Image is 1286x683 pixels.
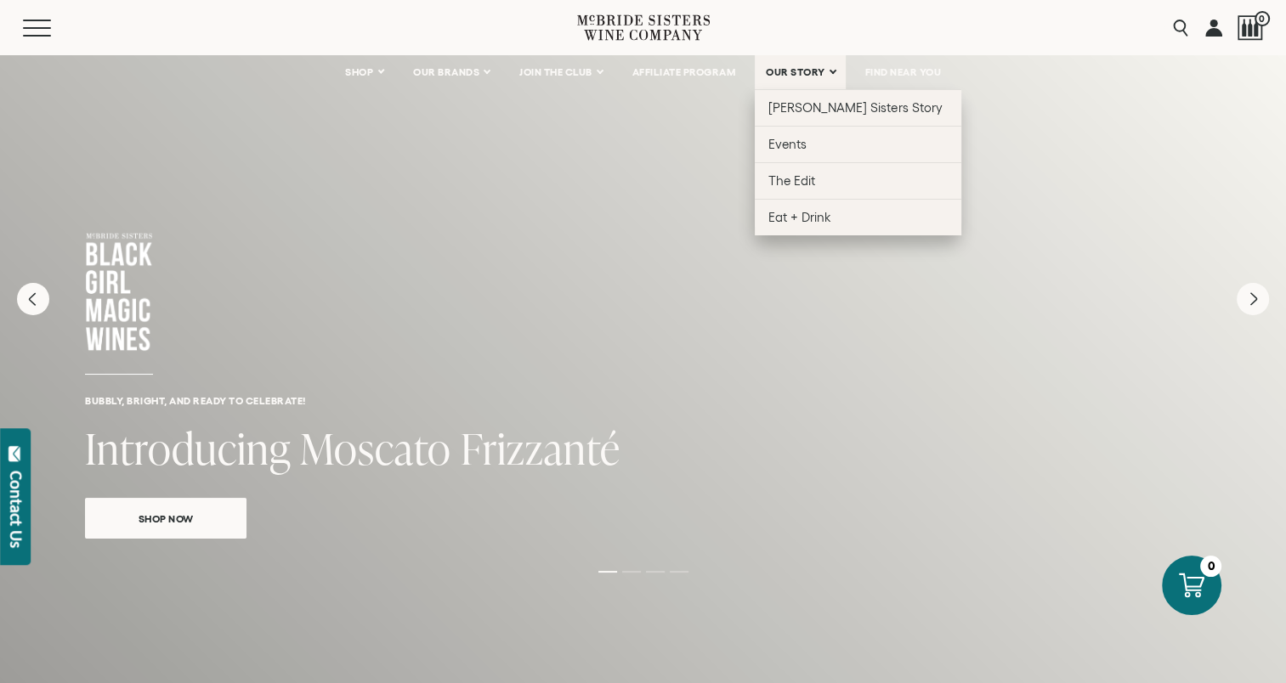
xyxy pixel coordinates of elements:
a: OUR STORY [755,55,846,89]
span: [PERSON_NAME] Sisters Story [768,100,943,115]
span: Introducing [85,419,291,477]
h6: Bubbly, bright, and ready to celebrate! [85,395,1201,406]
span: 0 [1255,11,1270,26]
a: Eat + Drink [755,199,961,235]
li: Page dot 1 [598,571,617,573]
button: Next [1237,283,1269,315]
li: Page dot 3 [646,571,665,573]
button: Previous [17,283,49,315]
span: OUR STORY [766,66,825,78]
a: The Edit [755,162,961,199]
span: Eat + Drink [768,210,831,224]
span: Frizzanté [461,419,620,477]
a: FIND NEAR YOU [854,55,953,89]
li: Page dot 2 [622,571,641,573]
a: SHOP [334,55,394,89]
span: FIND NEAR YOU [865,66,942,78]
a: OUR BRANDS [402,55,500,89]
span: Shop Now [109,509,224,528]
span: SHOP [345,66,374,78]
a: JOIN THE CLUB [508,55,613,89]
a: [PERSON_NAME] Sisters Story [755,89,961,126]
span: Moscato [300,419,451,477]
a: AFFILIATE PROGRAM [621,55,747,89]
span: JOIN THE CLUB [519,66,592,78]
span: Events [768,137,807,151]
button: Mobile Menu Trigger [23,20,84,37]
div: 0 [1200,556,1221,577]
span: OUR BRANDS [413,66,479,78]
li: Page dot 4 [670,571,688,573]
div: Contact Us [8,471,25,548]
a: Shop Now [85,498,246,539]
a: Events [755,126,961,162]
span: The Edit [768,173,815,188]
span: AFFILIATE PROGRAM [632,66,736,78]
